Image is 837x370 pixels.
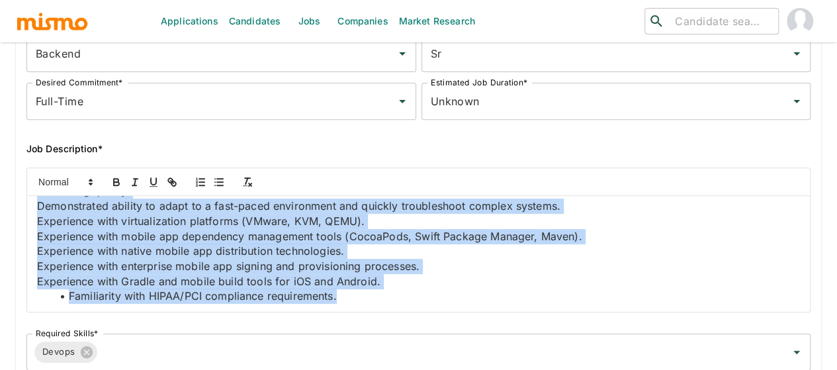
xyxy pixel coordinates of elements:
button: Open [393,92,412,111]
label: Required Skills* [36,328,99,339]
label: Estimated Job Duration* [431,77,527,88]
li: Familiarity with HIPAA/PCI compliance requirements. [53,289,800,304]
input: Candidate search [670,12,773,30]
button: Open [787,44,806,63]
h6: Job Description* [26,141,811,157]
button: Open [787,343,806,361]
div: Devops [34,342,97,363]
p: Demonstrated ability to adapt to a fast-paced environment and quickly troubleshoot complex systems. [37,199,800,214]
p: Experience with mobile app dependency management tools (CocoaPods, Swift Package Manager, Maven). [37,229,800,244]
p: Experience with native mobile app distribution technologies. [37,244,800,259]
button: Open [787,92,806,111]
label: Desired Commitment* [36,77,123,88]
span: Devops [34,344,83,359]
button: Open [393,44,412,63]
p: Experience with enterprise mobile app signing and provisioning processes. [37,259,800,274]
p: Experience with virtualization platforms (VMware, KVM, QEMU). [37,214,800,229]
img: Maia Reyes [787,8,813,34]
p: Experience with Gradle and mobile build tools for iOS and Android. [37,274,800,289]
img: logo [16,11,89,31]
